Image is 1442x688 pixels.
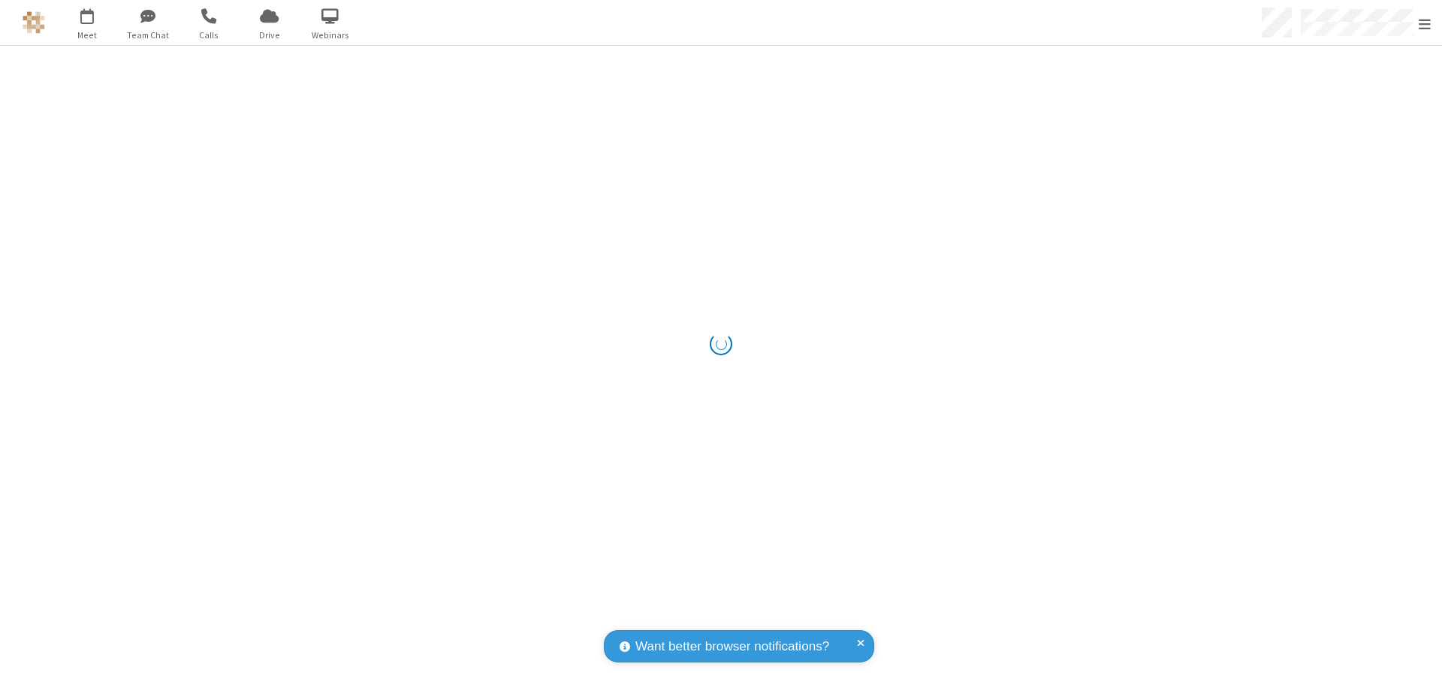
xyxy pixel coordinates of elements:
[180,29,237,42] span: Calls
[119,29,176,42] span: Team Chat
[59,29,115,42] span: Meet
[302,29,358,42] span: Webinars
[241,29,297,42] span: Drive
[635,637,829,656] span: Want better browser notifications?
[23,11,45,34] img: QA Selenium DO NOT DELETE OR CHANGE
